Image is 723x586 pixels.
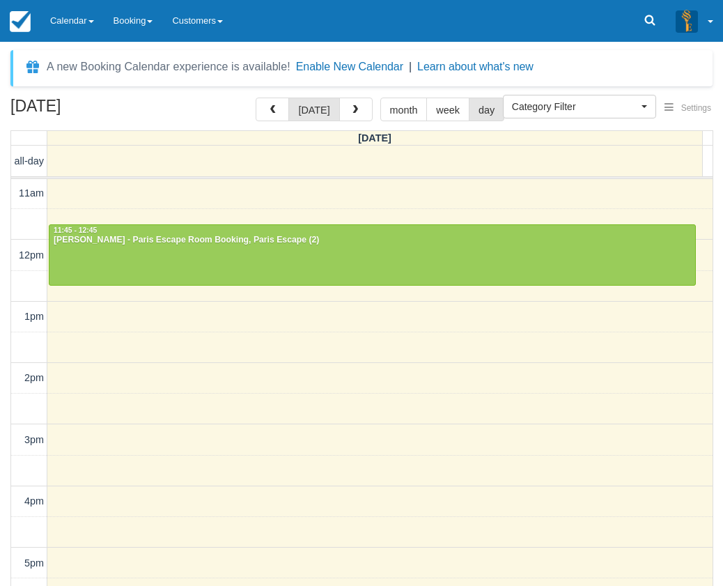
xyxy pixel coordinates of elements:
[10,98,187,123] h2: [DATE]
[47,59,290,75] div: A new Booking Calendar experience is available!
[296,60,403,74] button: Enable New Calendar
[681,103,711,113] span: Settings
[380,98,428,121] button: month
[24,495,44,507] span: 4pm
[288,98,339,121] button: [DATE]
[53,235,692,246] div: [PERSON_NAME] - Paris Escape Room Booking, Paris Escape (2)
[417,61,534,72] a: Learn about what's new
[469,98,504,121] button: day
[676,10,698,32] img: A3
[19,187,44,199] span: 11am
[54,226,97,234] span: 11:45 - 12:45
[15,155,44,167] span: all-day
[503,95,656,118] button: Category Filter
[656,98,720,118] button: Settings
[426,98,469,121] button: week
[358,132,391,144] span: [DATE]
[24,372,44,383] span: 2pm
[512,100,638,114] span: Category Filter
[49,224,696,286] a: 11:45 - 12:45[PERSON_NAME] - Paris Escape Room Booking, Paris Escape (2)
[24,557,44,569] span: 5pm
[19,249,44,261] span: 12pm
[24,311,44,322] span: 1pm
[10,11,31,32] img: checkfront-main-nav-mini-logo.png
[409,61,412,72] span: |
[24,434,44,445] span: 3pm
